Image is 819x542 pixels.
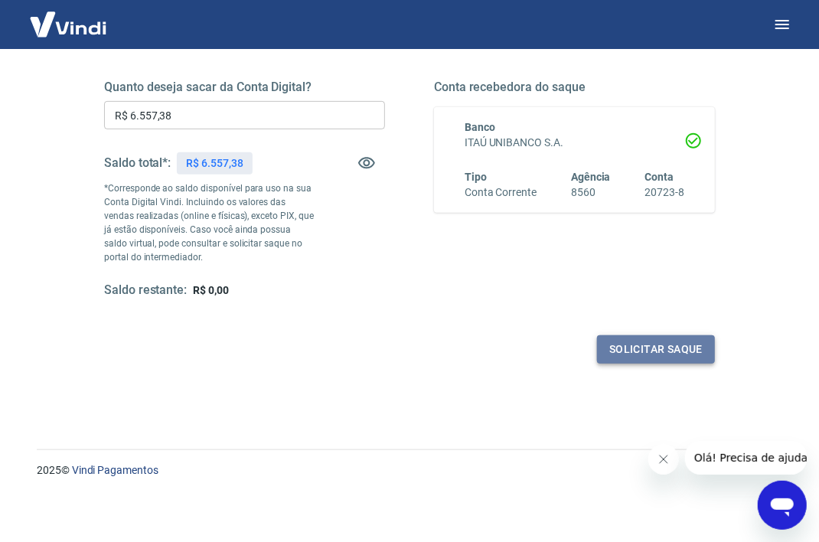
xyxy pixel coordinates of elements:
span: R$ 0,00 [193,284,229,296]
h5: Saldo total*: [104,155,171,171]
h6: 8560 [571,184,611,201]
button: Solicitar saque [597,335,715,364]
span: Agência [571,171,611,183]
h6: Conta Corrente [465,184,537,201]
iframe: Mensagem da empresa [685,441,807,475]
h5: Quanto deseja sacar da Conta Digital? [104,80,385,95]
img: Vindi [18,1,118,47]
h5: Saldo restante: [104,282,187,299]
span: Conta [644,171,674,183]
span: Tipo [465,171,487,183]
h6: ITAÚ UNIBANCO S.A. [465,135,684,151]
span: Banco [465,121,495,133]
span: Olá! Precisa de ajuda? [9,11,129,23]
iframe: Fechar mensagem [648,444,679,475]
iframe: Botão para abrir a janela de mensagens [758,481,807,530]
a: Vindi Pagamentos [72,464,158,476]
h5: Conta recebedora do saque [434,80,715,95]
h6: 20723-8 [644,184,684,201]
p: *Corresponde ao saldo disponível para uso na sua Conta Digital Vindi. Incluindo os valores das ve... [104,181,315,264]
p: 2025 © [37,462,782,478]
p: R$ 6.557,38 [186,155,243,171]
